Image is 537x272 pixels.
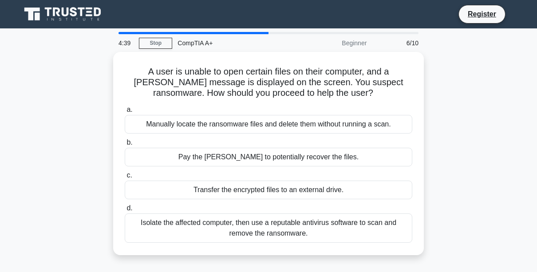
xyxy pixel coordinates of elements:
[126,106,132,113] span: a.
[125,213,412,243] div: Isolate the affected computer, then use a reputable antivirus software to scan and remove the ran...
[126,138,132,146] span: b.
[462,8,501,20] a: Register
[125,181,412,199] div: Transfer the encrypted files to an external drive.
[125,148,412,166] div: Pay the [PERSON_NAME] to potentially recover the files.
[125,115,412,134] div: Manually locate the ransomware files and delete them without running a scan.
[113,34,139,52] div: 4:39
[372,34,424,52] div: 6/10
[139,38,172,49] a: Stop
[294,34,372,52] div: Beginner
[126,171,132,179] span: c.
[172,34,294,52] div: CompTIA A+
[126,204,132,212] span: d.
[124,66,413,99] h5: A user is unable to open certain files on their computer, and a [PERSON_NAME] message is displaye...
